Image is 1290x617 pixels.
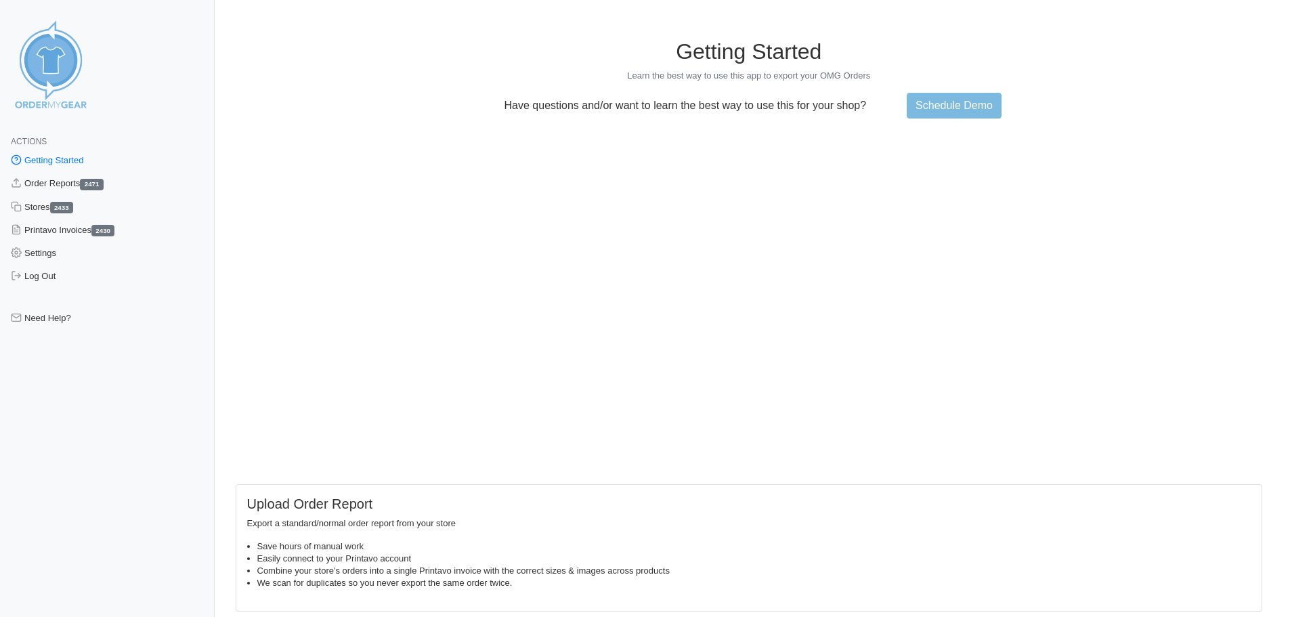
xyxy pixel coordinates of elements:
[80,179,103,190] span: 2471
[247,496,1251,512] h5: Upload Order Report
[907,93,1002,119] a: Schedule Demo
[257,577,1251,589] li: We scan for duplicates so you never export the same order twice.
[247,517,1251,530] p: Export a standard/normal order report from your store
[257,565,1251,577] li: Combine your store's orders into a single Printavo invoice with the correct sizes & images across...
[236,39,1263,64] h1: Getting Started
[496,100,875,112] p: Have questions and/or want to learn the best way to use this for your shop?
[50,202,73,213] span: 2433
[91,225,114,236] span: 2430
[236,70,1263,82] p: Learn the best way to use this app to export your OMG Orders
[257,540,1251,553] li: Save hours of manual work
[257,553,1251,565] li: Easily connect to your Printavo account
[11,137,47,146] span: Actions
